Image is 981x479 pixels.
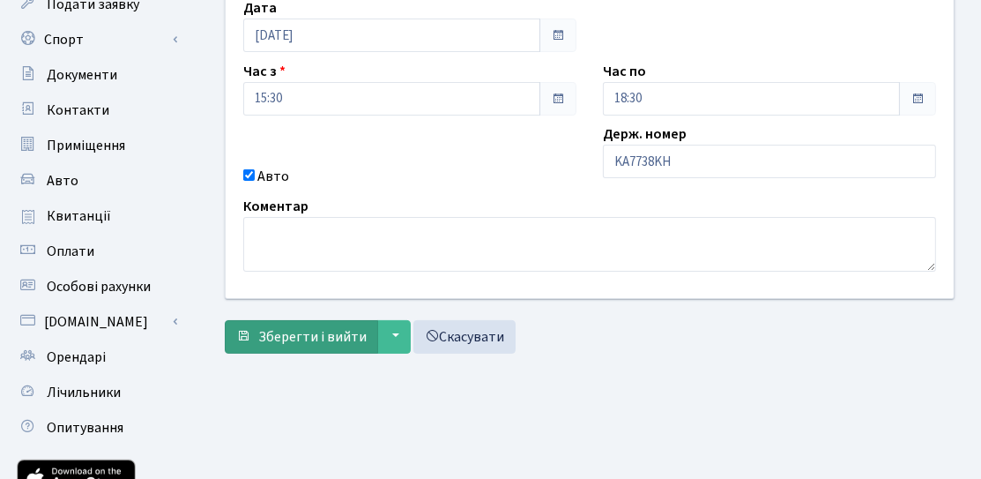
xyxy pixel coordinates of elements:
span: Опитування [47,418,123,438]
span: Оплати [47,242,94,261]
label: Держ. номер [603,123,687,145]
a: Документи [9,57,185,93]
a: Скасувати [413,320,516,354]
a: [DOMAIN_NAME] [9,304,185,340]
label: Час по [603,61,646,82]
span: Авто [47,171,78,191]
a: Опитування [9,410,185,445]
span: Документи [47,65,117,85]
a: Спорт [9,22,185,57]
span: Квитанції [47,206,111,226]
a: Авто [9,163,185,198]
label: Коментар [243,196,308,217]
span: Зберегти і вийти [258,327,367,347]
a: Приміщення [9,128,185,163]
span: Особові рахунки [47,277,151,296]
button: Зберегти і вийти [225,320,378,354]
a: Лічильники [9,375,185,410]
input: AA0001AA [603,145,936,178]
span: Орендарі [47,348,106,367]
span: Лічильники [47,383,121,402]
a: Орендарі [9,340,185,375]
a: Квитанції [9,198,185,234]
span: Приміщення [47,136,125,155]
label: Час з [243,61,286,82]
a: Контакти [9,93,185,128]
span: Контакти [47,101,109,120]
a: Особові рахунки [9,269,185,304]
label: Авто [257,166,289,187]
a: Оплати [9,234,185,269]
